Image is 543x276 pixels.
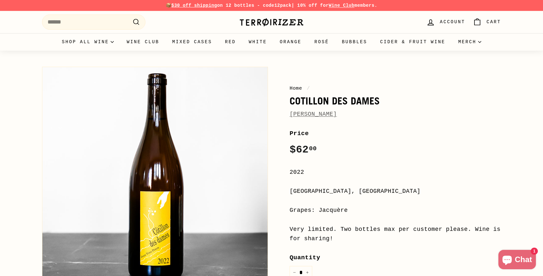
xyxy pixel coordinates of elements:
a: Rosé [308,33,335,51]
div: Primary [29,33,514,51]
div: Very limited. Two bottles max per customer please. Wine is for sharing! [290,225,501,243]
a: Orange [273,33,308,51]
div: [GEOGRAPHIC_DATA], [GEOGRAPHIC_DATA] [290,187,501,196]
h1: Cotillon Des Dames [290,95,501,106]
label: Price [290,129,501,138]
div: 2022 [290,168,501,177]
span: Account [440,18,465,25]
a: Home [290,85,302,91]
summary: Merch [452,33,488,51]
div: Grapes: Jacquère [290,206,501,215]
a: Account [422,13,469,32]
a: White [242,33,273,51]
sup: 00 [309,145,317,152]
nav: breadcrumbs [290,84,501,92]
a: Red [218,33,242,51]
span: $62 [290,144,317,156]
a: Cart [469,13,505,32]
summary: Shop all wine [55,33,120,51]
a: Cider & Fruit Wine [374,33,452,51]
label: Quantity [290,253,501,262]
span: Cart [486,18,501,25]
a: Bubbles [335,33,374,51]
a: Wine Club [120,33,166,51]
inbox-online-store-chat: Shopify online store chat [496,250,538,271]
strong: 12pack [274,3,292,8]
a: Mixed Cases [166,33,218,51]
p: 📦 on 12 bottles - code | 10% off for members. [42,2,501,9]
span: $30 off shipping [171,3,217,8]
a: Wine Club [329,3,355,8]
span: / [305,85,312,91]
a: [PERSON_NAME] [290,111,337,117]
